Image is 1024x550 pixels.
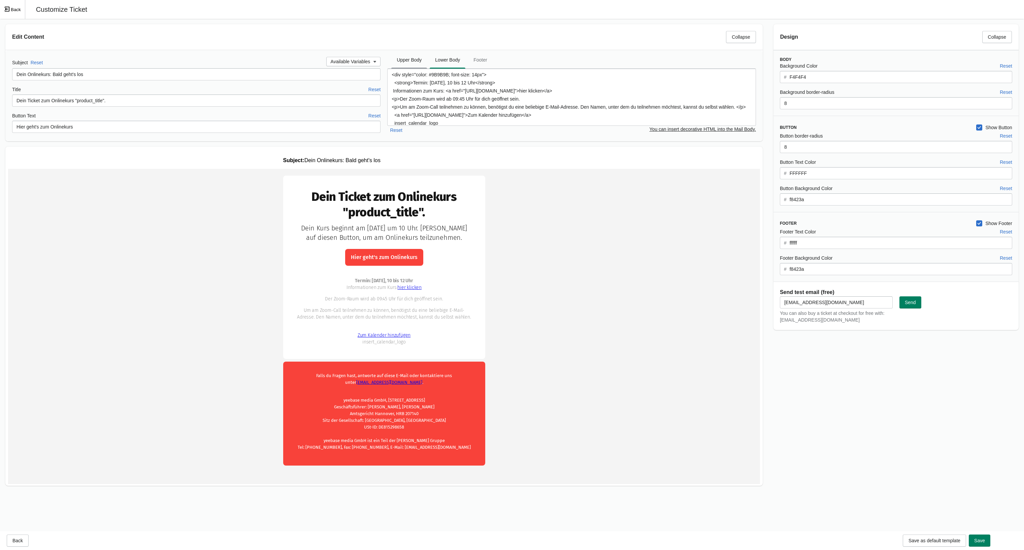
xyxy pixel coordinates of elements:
span: Reset [31,60,43,65]
h2: Send test email (free) [780,288,1012,296]
span: Reset [1000,89,1012,95]
textarea: <div style="color: #9B9B9B; font-size: 14px"> <strong>Termin: [DATE], 10 bis 12 Uhr</strong> Info... [387,69,756,126]
button: Save [969,535,990,547]
p: Der Zoom-Raum wird ab 09:45 Uhr für dich geöffnet sein. [289,127,464,134]
input: test@email.com [780,296,893,308]
span: Footer [468,54,492,66]
a: [EMAIL_ADDRESS][DOMAIN_NAME] [348,211,414,216]
span: Available Variables [331,59,370,64]
div: Falls du Fragen hast, antworte auf diese E-Mail oder kontaktiere uns unter . [289,204,464,282]
td: Dein Kurs beginnt am [DATE] um 10 Uhr. [PERSON_NAME] auf diesen Button, um am Onlinekurs teilzune... [289,54,464,73]
span: Reset [1000,159,1012,165]
div: Informationen zum Kurs: insert_calendar_logo [289,102,464,177]
button: Available Variables [326,57,381,66]
span: Save as default template [909,538,960,543]
label: Button Background Color [780,185,832,192]
div: You can also buy a ticket at checkout for free with: [EMAIL_ADDRESS][DOMAIN_NAME] [780,310,893,323]
p: Um am Zoom-Call teilnehmen zu können, benötigst du eine beliebige E-Mail-Adresse. Den Namen, unte... [289,138,464,152]
span: Reset [1000,63,1012,69]
h2: Edit Content [12,33,721,41]
label: Button border-radius [780,133,823,139]
span: Reset [1000,186,1012,191]
span: Save [974,538,985,543]
button: Save as default template [903,535,966,547]
span: Show Button [985,124,1012,131]
a: Zum Kalender hinzufügen [350,163,402,169]
button: Reset [997,86,1015,98]
button: Reset [997,156,1015,168]
p: You can insert decorative HTML into the Mail Body. [650,126,756,133]
div: # [784,169,787,177]
span: Collapse [732,34,750,40]
div: # [784,73,787,81]
button: Back [7,535,29,547]
div: # [784,195,787,204]
div: # [784,239,787,247]
span: Show Footer [985,220,1012,227]
p: yeebase media GmbH, [STREET_ADDRESS] Geschäftsführer: [PERSON_NAME], [PERSON_NAME] Amtsgericht Ha... [289,221,464,282]
button: Reset [997,252,1015,264]
button: Reset [366,83,384,96]
h2: Design [780,33,977,41]
label: Title [12,86,21,93]
strong: Termin: [DATE], 10 bis 12 Uhr [347,109,405,115]
h3: Button [780,125,970,130]
button: Reset [387,124,405,136]
button: Reset [997,182,1015,194]
h3: Body [780,57,1012,62]
span: Back [12,538,23,543]
button: Reset [997,60,1015,72]
p: Customize Ticket [36,5,1019,14]
td: Dein Ticket zum Onlinekurs "product_title". [289,20,464,51]
label: Button Text Color [780,159,816,166]
button: Collapse [982,31,1012,43]
button: Reset [28,57,46,69]
span: Lower Body [430,54,465,66]
label: Button Text [12,112,36,119]
label: Footer Background Color [780,255,832,261]
span: Reset [390,127,402,133]
div: # [784,265,787,273]
h3: Footer [780,221,971,226]
label: Footer Text Color [780,228,816,235]
button: Reset [997,226,1015,238]
span: Upper Body [391,54,427,66]
span: Send [905,300,916,305]
button: Reset [366,110,384,122]
span: Reset [1000,229,1012,234]
span: Reset [1000,133,1012,139]
span: Collapse [988,34,1006,40]
p: Dein Onlinekurs: Bald geht's los [278,5,480,11]
label: Background Color [780,63,818,69]
button: Reset [997,130,1015,142]
span: Reset [368,87,381,92]
span: Reset [368,113,381,118]
span: Reset [1000,255,1012,261]
label: Subject [12,59,28,66]
a: hier klicken [389,116,414,121]
button: Send [899,296,921,308]
a: Hier geht's zum Onlinekurs [343,84,409,93]
label: Background border-radius [780,89,834,96]
strong: Subject: [278,5,299,11]
button: Collapse [726,31,756,43]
